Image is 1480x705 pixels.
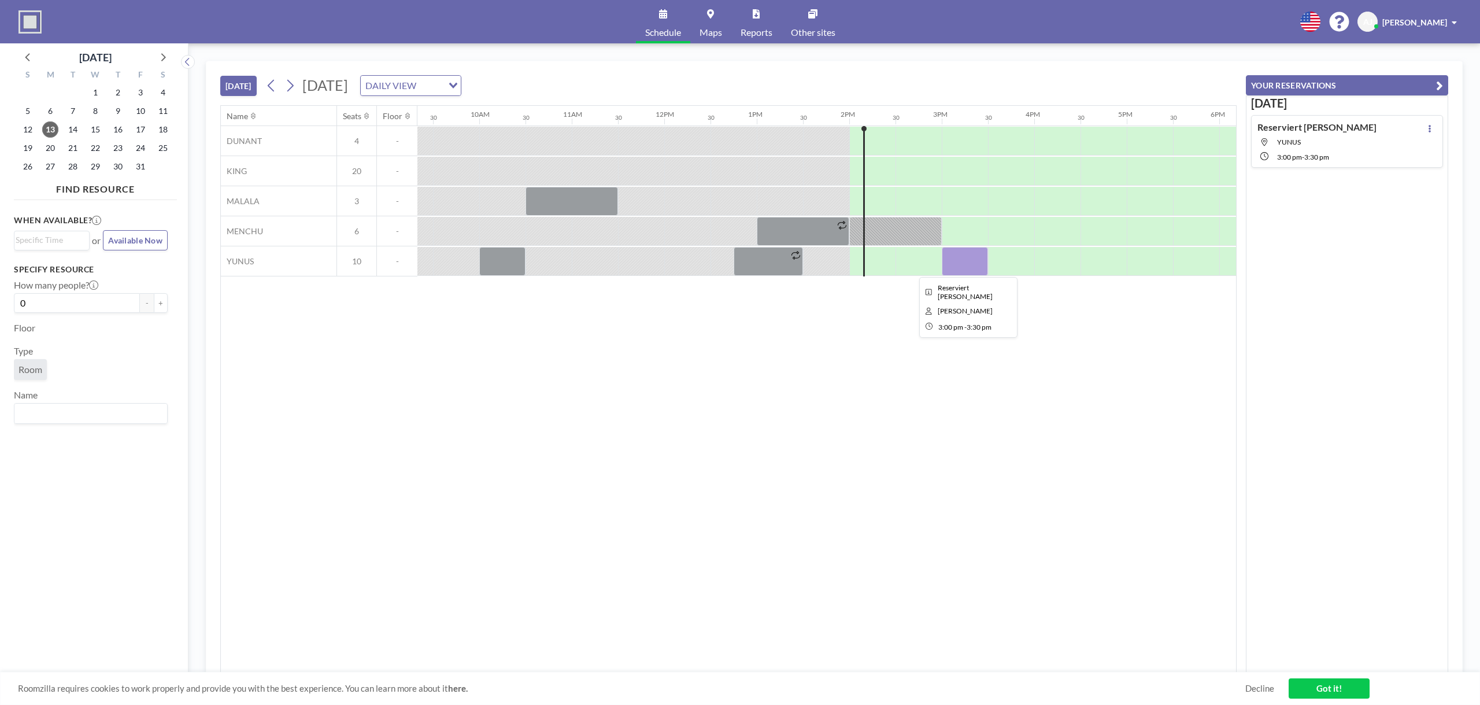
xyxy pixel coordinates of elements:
div: F [129,68,151,83]
span: YUNUS [221,256,254,267]
span: YUNUS [1277,138,1301,146]
span: DUNANT [221,136,262,146]
span: Monday, October 6, 2025 [42,103,58,119]
div: 30 [1078,114,1085,121]
span: Sunday, October 19, 2025 [20,140,36,156]
span: KING [221,166,247,176]
label: Floor [14,322,35,334]
h3: Specify resource [14,264,168,275]
input: Search for option [16,234,83,246]
div: 30 [523,114,530,121]
div: [DATE] [79,49,112,65]
span: 3 [337,196,376,206]
span: Friday, October 24, 2025 [132,140,149,156]
span: [DATE] [302,76,348,94]
span: 3:00 PM [938,323,963,331]
span: 3:00 PM [1277,153,1302,161]
span: - [377,256,417,267]
a: Got it! [1289,678,1370,699]
span: MALALA [221,196,260,206]
span: Thursday, October 23, 2025 [110,140,126,156]
span: MENCHU [221,226,263,237]
span: Tuesday, October 14, 2025 [65,121,81,138]
button: + [154,293,168,313]
div: 30 [893,114,900,121]
div: Search for option [14,231,89,249]
span: Tuesday, October 28, 2025 [65,158,81,175]
span: AJ [1363,17,1372,27]
span: Tuesday, October 7, 2025 [65,103,81,119]
h4: Reserviert [PERSON_NAME] [1257,121,1377,133]
span: - [377,136,417,146]
div: Name [227,111,248,121]
span: Wednesday, October 29, 2025 [87,158,103,175]
div: 3PM [933,110,948,119]
span: Reports [741,28,772,37]
button: Available Now [103,230,168,250]
img: organization-logo [18,10,42,34]
button: - [140,293,154,313]
div: 30 [1170,114,1177,121]
span: Other sites [791,28,835,37]
span: Saturday, October 11, 2025 [155,103,171,119]
span: DAILY VIEW [363,78,419,93]
span: [PERSON_NAME] [1382,17,1447,27]
div: 30 [800,114,807,121]
div: Search for option [361,76,461,95]
div: 30 [708,114,715,121]
span: 4 [337,136,376,146]
span: Tuesday, October 21, 2025 [65,140,81,156]
div: 12PM [656,110,674,119]
div: S [151,68,174,83]
span: Monday, October 20, 2025 [42,140,58,156]
span: Sunday, October 26, 2025 [20,158,36,175]
h4: FIND RESOURCE [14,179,177,195]
span: Sunday, October 12, 2025 [20,121,36,138]
label: How many people? [14,279,98,291]
div: 11AM [563,110,582,119]
label: Name [14,389,38,401]
span: Saturday, October 25, 2025 [155,140,171,156]
span: Aline Jacot [938,307,993,315]
span: Thursday, October 16, 2025 [110,121,126,138]
span: 10 [337,256,376,267]
input: Search for option [16,406,161,421]
button: [DATE] [220,76,257,96]
div: Seats [343,111,361,121]
div: 10AM [471,110,490,119]
span: Reserviert Aline [938,283,993,301]
span: Saturday, October 18, 2025 [155,121,171,138]
span: Monday, October 13, 2025 [42,121,58,138]
input: Search for option [420,78,442,93]
span: - [377,166,417,176]
span: Maps [700,28,722,37]
label: Type [14,345,33,357]
span: Friday, October 17, 2025 [132,121,149,138]
div: 4PM [1026,110,1040,119]
span: Thursday, October 9, 2025 [110,103,126,119]
div: S [17,68,39,83]
span: Room [18,364,42,375]
span: Saturday, October 4, 2025 [155,84,171,101]
span: 20 [337,166,376,176]
div: Search for option [14,404,167,423]
h3: [DATE] [1251,96,1443,110]
div: M [39,68,62,83]
div: 30 [430,114,437,121]
div: 2PM [841,110,855,119]
span: Schedule [645,28,681,37]
div: 30 [615,114,622,121]
span: - [964,323,967,331]
span: Sunday, October 5, 2025 [20,103,36,119]
span: Wednesday, October 8, 2025 [87,103,103,119]
span: Available Now [108,235,162,245]
span: - [377,226,417,237]
span: Wednesday, October 1, 2025 [87,84,103,101]
div: T [106,68,129,83]
div: 6PM [1211,110,1225,119]
span: - [377,196,417,206]
span: Wednesday, October 22, 2025 [87,140,103,156]
span: Wednesday, October 15, 2025 [87,121,103,138]
div: 1PM [748,110,763,119]
span: - [1302,153,1304,161]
